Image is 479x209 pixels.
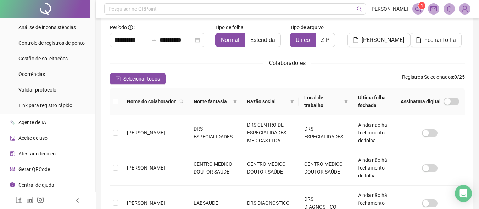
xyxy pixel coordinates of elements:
[194,98,230,105] span: Nome fantasia
[127,200,165,206] span: [PERSON_NAME]
[18,87,56,93] span: Validar protocolo
[18,120,46,125] span: Agente de IA
[18,71,45,77] span: Ocorrências
[402,74,453,80] span: Registros Selecionados
[215,23,244,31] span: Tipo de folha
[299,115,352,150] td: DRS ESPECIALIDADES
[18,166,50,172] span: Gerar QRCode
[18,182,54,188] span: Central de ajuda
[18,103,72,108] span: Link para registro rápido
[296,37,310,43] span: Único
[247,98,287,105] span: Razão social
[455,185,472,202] div: Open Intercom Messenger
[459,4,470,14] img: 71614
[16,196,23,203] span: facebook
[128,25,133,30] span: info-circle
[290,99,294,104] span: filter
[304,94,341,109] span: Local de trabalho
[430,6,437,12] span: mail
[347,33,410,47] button: [PERSON_NAME]
[269,60,306,66] span: Colaboradores
[123,75,160,83] span: Selecionar todos
[151,37,157,43] span: swap-right
[18,40,85,46] span: Controle de registros de ponto
[352,88,395,115] th: Última folha fechada
[37,196,44,203] span: instagram
[241,150,299,186] td: CENTRO MEDICO DOUTOR SAÚDE
[127,98,177,105] span: Nome do colaborador
[10,167,15,172] span: qrcode
[358,157,387,178] span: Ainda não há fechamento de folha
[151,37,157,43] span: to
[188,115,242,150] td: DRS ESPECIALIDADES
[321,37,329,43] span: ZIP
[362,36,404,44] span: [PERSON_NAME]
[233,99,237,104] span: filter
[250,37,275,43] span: Estendida
[10,182,15,187] span: info-circle
[421,3,423,8] span: 1
[241,115,299,150] td: DRS CENTRO DE ESPECIALIDADES MEDICAS LTDA
[415,6,421,12] span: notification
[289,96,296,107] span: filter
[344,99,348,104] span: filter
[110,24,127,30] span: Período
[370,5,408,13] span: [PERSON_NAME]
[357,6,362,12] span: search
[402,73,465,84] span: : 0 / 25
[232,96,239,107] span: filter
[110,73,166,84] button: Selecionar todos
[18,24,76,30] span: Análise de inconsistências
[18,56,68,61] span: Gestão de solicitações
[290,23,324,31] span: Tipo de arquivo
[127,130,165,136] span: [PERSON_NAME]
[179,99,184,104] span: search
[342,92,350,111] span: filter
[75,198,80,203] span: left
[10,151,15,156] span: solution
[418,2,425,9] sup: 1
[401,98,441,105] span: Assinatura digital
[299,150,352,186] td: CENTRO MEDICO DOUTOR SAÚDE
[10,136,15,141] span: audit
[18,135,48,141] span: Aceite de uso
[410,33,462,47] button: Fechar folha
[416,37,422,43] span: file
[26,196,33,203] span: linkedin
[353,37,359,43] span: file
[221,37,239,43] span: Normal
[127,165,165,171] span: [PERSON_NAME]
[116,76,121,81] span: check-square
[18,151,56,156] span: Atestado técnico
[178,96,185,107] span: search
[424,36,456,44] span: Fechar folha
[446,6,452,12] span: bell
[188,150,242,186] td: CENTRO MEDICO DOUTOR SAÚDE
[358,122,387,143] span: Ainda não há fechamento de folha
